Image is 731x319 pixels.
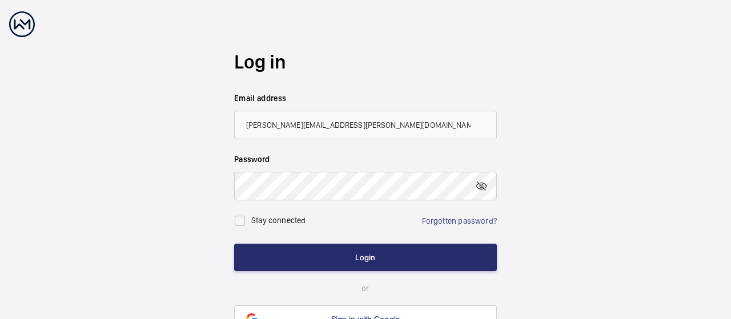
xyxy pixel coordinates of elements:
[234,92,497,104] label: Email address
[234,282,497,294] p: or
[234,154,497,165] label: Password
[234,49,497,75] h2: Log in
[251,216,306,225] label: Stay connected
[234,244,497,271] button: Login
[422,216,497,225] a: Forgotten password?
[234,111,497,139] input: Your email address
